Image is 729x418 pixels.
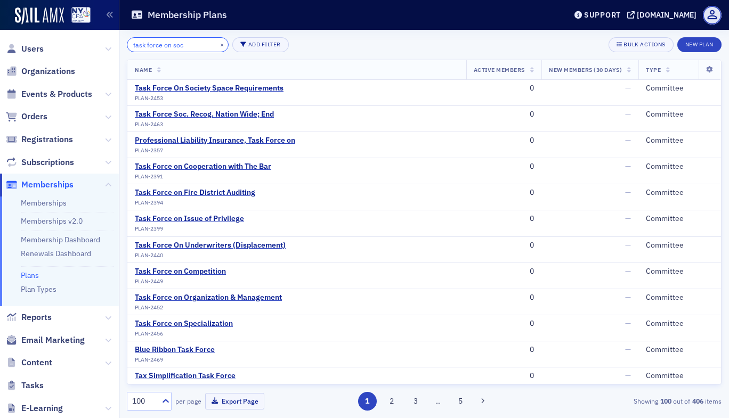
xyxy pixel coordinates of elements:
[637,10,696,20] div: [DOMAIN_NAME]
[474,84,534,93] div: 0
[135,241,286,250] div: Task Force On Underwriters (Displacement)
[609,37,673,52] button: Bulk Actions
[690,396,705,406] strong: 406
[21,157,74,168] span: Subscriptions
[646,188,714,198] div: Committee
[21,357,52,368] span: Content
[474,267,534,276] div: 0
[646,241,714,250] div: Committee
[6,334,85,346] a: Email Marketing
[474,110,534,119] div: 0
[646,66,661,73] span: Type
[646,371,714,381] div: Committee
[625,187,631,197] span: —
[217,39,227,49] button: ×
[6,380,44,391] a: Tasks
[148,9,227,21] h1: Membership Plans
[431,396,446,406] span: …
[21,271,39,280] a: Plans
[474,319,534,329] div: 0
[625,135,631,145] span: —
[382,392,401,411] button: 2
[135,330,163,337] span: PLAN-2456
[6,312,52,323] a: Reports
[175,396,201,406] label: per page
[625,109,631,119] span: —
[646,162,714,171] div: Committee
[64,7,91,25] a: View Homepage
[625,240,631,250] span: —
[135,162,271,171] a: Task Force on Cooperation with The Bar
[21,43,44,55] span: Users
[21,380,44,391] span: Tasks
[21,198,67,208] a: Memberships
[135,252,163,259] span: PLAN-2440
[21,312,52,323] span: Reports
[135,173,163,180] span: PLAN-2391
[6,111,47,122] a: Orders
[646,267,714,276] div: Committee
[135,136,295,145] a: Professional Liability Insurance, Task Force on
[135,84,283,93] a: Task Force On Society Space Requirements
[6,357,52,368] a: Content
[358,392,377,411] button: 1
[135,345,215,355] a: Blue Ribbon Task Force
[474,162,534,171] div: 0
[474,136,534,145] div: 0
[135,110,274,119] a: Task Force Soc. Recog. Nation Wide; End
[474,66,525,73] span: Active Members
[135,319,233,329] a: Task Force on Specialization
[6,179,74,191] a: Memberships
[474,293,534,302] div: 0
[232,37,289,52] button: Add Filter
[625,161,631,171] span: —
[627,11,700,19] button: [DOMAIN_NAME]
[677,39,722,48] a: New Plan
[451,392,470,411] button: 5
[474,371,534,381] div: 0
[132,396,156,407] div: 100
[135,267,226,276] a: Task Force on Competition
[474,214,534,224] div: 0
[625,318,631,328] span: —
[21,179,74,191] span: Memberships
[625,83,631,93] span: —
[646,319,714,329] div: Committee
[135,278,163,285] span: PLAN-2449
[135,188,255,198] a: Task Force on Fire District Auditing
[135,371,236,381] a: Tax Simplification Task Force
[21,88,92,100] span: Events & Products
[703,6,722,24] span: Profile
[71,7,91,23] img: SailAMX
[21,111,47,122] span: Orders
[646,293,714,302] div: Committee
[474,241,534,250] div: 0
[135,214,244,224] div: Task Force on Issue of Privilege
[658,396,673,406] strong: 100
[646,136,714,145] div: Committee
[135,225,163,232] span: PLAN-2399
[584,10,621,20] div: Support
[21,403,63,414] span: E-Learning
[625,371,631,380] span: —
[21,235,100,244] a: Membership Dashboard
[135,66,152,73] span: Name
[21,284,56,294] a: Plan Types
[135,121,163,128] span: PLAN-2463
[135,95,163,102] span: PLAN-2453
[6,65,75,77] a: Organizations
[21,134,73,145] span: Registrations
[135,293,282,302] a: Task Force on Organization & Management
[407,392,425,411] button: 3
[21,65,75,77] span: Organizations
[646,110,714,119] div: Committee
[625,214,631,223] span: —
[623,42,665,47] div: Bulk Actions
[135,382,163,389] span: PLAN-2488
[135,356,163,363] span: PLAN-2469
